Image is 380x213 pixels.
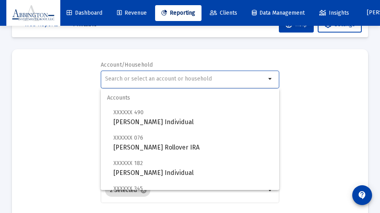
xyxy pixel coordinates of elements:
mat-icon: cancel [140,187,147,194]
span: Revenue [117,10,147,16]
span: [PERSON_NAME] Individual [113,107,273,127]
a: Revenue [111,5,153,21]
span: XXXXXX 345 [113,185,143,192]
span: Insights [319,10,349,16]
input: Search or select an account or household [105,76,266,82]
span: Data Management [252,10,305,16]
mat-chip-list: Selection [105,182,266,198]
mat-icon: arrow_drop_down [266,74,275,84]
a: Reporting [155,5,202,21]
a: Clients [203,5,244,21]
span: Accounts [101,88,279,107]
mat-icon: arrow_drop_down [266,186,275,195]
a: Data Management [246,5,311,21]
span: [PERSON_NAME] Individual [113,184,273,203]
mat-chip: 2 Selected [105,184,150,197]
span: [PERSON_NAME] Individual [113,158,273,178]
span: Reporting [161,10,195,16]
label: Account/Household [101,61,153,68]
mat-icon: contact_support [357,190,367,200]
span: Help [285,21,307,28]
span: XXXXXX 182 [113,160,143,167]
a: Dashboard [60,5,109,21]
span: Dashboard [67,10,102,16]
a: Insights [313,5,355,21]
span: [PERSON_NAME] Rollover IRA [113,133,273,152]
span: XXXXXX 076 [113,134,143,141]
img: Dashboard [12,5,54,21]
span: Clients [210,10,237,16]
span: XXXXXX 490 [113,109,144,116]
